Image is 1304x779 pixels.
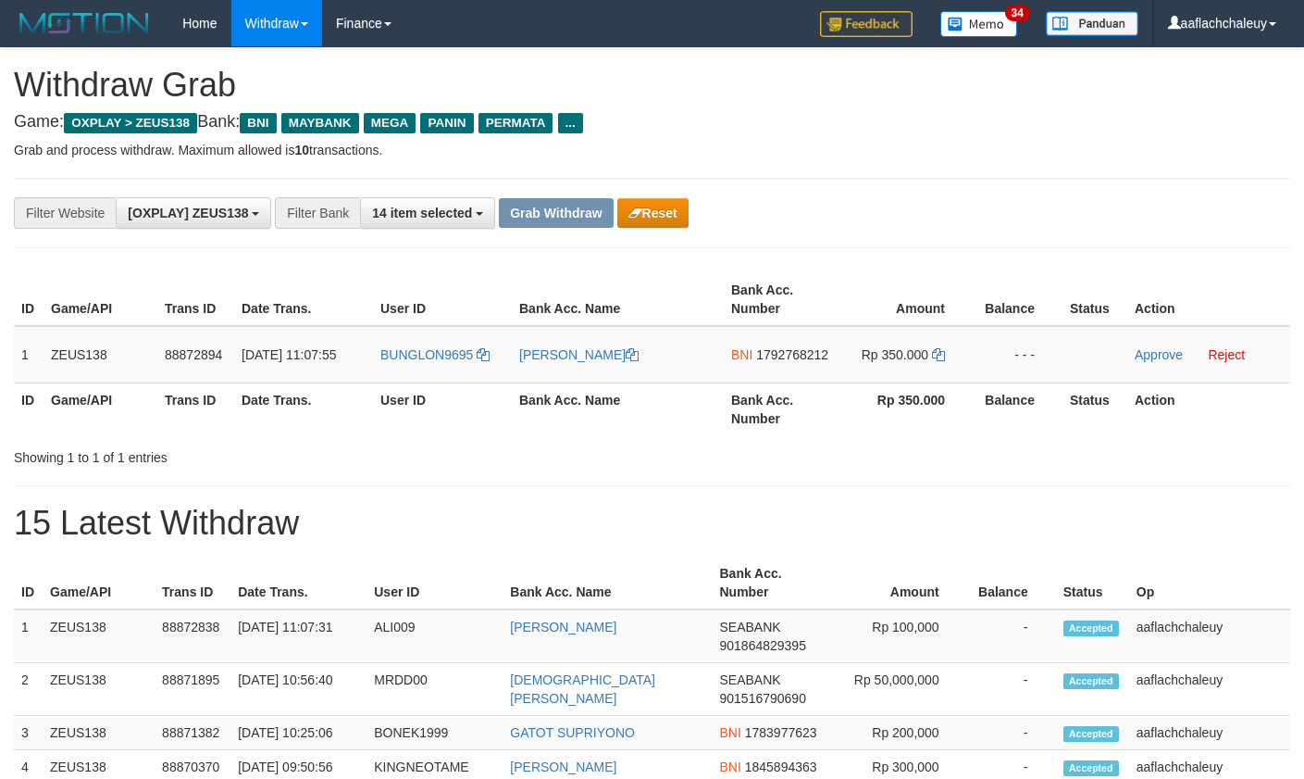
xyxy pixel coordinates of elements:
[1129,663,1290,716] td: aaflachchaleuy
[14,609,43,663] td: 1
[940,11,1018,37] img: Button%20Memo.svg
[14,67,1290,104] h1: Withdraw Grab
[862,347,928,362] span: Rp 350.000
[719,760,740,774] span: BNI
[234,383,373,435] th: Date Trans.
[155,557,230,609] th: Trans ID
[1129,716,1290,750] td: aaflachchaleuy
[43,326,157,383] td: ZEUS138
[838,273,973,326] th: Amount
[294,143,309,157] strong: 10
[745,760,817,774] span: Copy 1845894363 to clipboard
[510,725,635,740] a: GATOT SUPRIYONO
[234,273,373,326] th: Date Trans.
[519,347,639,362] a: [PERSON_NAME]
[14,716,43,750] td: 3
[43,273,157,326] th: Game/API
[499,198,613,228] button: Grab Withdraw
[43,557,155,609] th: Game/API
[1129,557,1290,609] th: Op
[967,716,1056,750] td: -
[116,197,271,229] button: [OXPLAY] ZEUS138
[372,206,472,220] span: 14 item selected
[834,663,967,716] td: Rp 50,000,000
[512,273,724,326] th: Bank Acc. Name
[240,113,276,133] span: BNI
[712,557,833,609] th: Bank Acc. Number
[1127,383,1290,435] th: Action
[932,347,945,362] a: Copy 350000 to clipboard
[745,725,817,740] span: Copy 1783977623 to clipboard
[157,383,234,435] th: Trans ID
[719,620,780,635] span: SEABANK
[617,198,689,228] button: Reset
[366,716,503,750] td: BONEK1999
[1063,621,1119,636] span: Accepted
[366,609,503,663] td: ALI009
[230,716,366,750] td: [DATE] 10:25:06
[230,609,366,663] td: [DATE] 11:07:31
[834,609,967,663] td: Rp 100,000
[420,113,473,133] span: PANIN
[834,557,967,609] th: Amount
[719,672,780,687] span: SEABANK
[275,197,360,229] div: Filter Bank
[1063,760,1119,776] span: Accepted
[14,141,1290,159] p: Grab and process withdraw. Maximum allowed is transactions.
[1062,383,1127,435] th: Status
[973,273,1062,326] th: Balance
[64,113,197,133] span: OXPLAY > ZEUS138
[155,609,230,663] td: 88872838
[1005,5,1030,21] span: 34
[510,672,655,706] a: [DEMOGRAPHIC_DATA][PERSON_NAME]
[510,760,616,774] a: [PERSON_NAME]
[14,326,43,383] td: 1
[1046,11,1138,36] img: panduan.png
[512,383,724,435] th: Bank Acc. Name
[820,11,913,37] img: Feedback.jpg
[14,383,43,435] th: ID
[366,663,503,716] td: MRDD00
[756,347,828,362] span: Copy 1792768212 to clipboard
[1062,273,1127,326] th: Status
[719,691,805,706] span: Copy 901516790690 to clipboard
[43,383,157,435] th: Game/API
[719,638,805,653] span: Copy 901864829395 to clipboard
[14,557,43,609] th: ID
[1127,273,1290,326] th: Action
[724,273,838,326] th: Bank Acc. Number
[242,347,336,362] span: [DATE] 11:07:55
[967,557,1056,609] th: Balance
[230,663,366,716] td: [DATE] 10:56:40
[1129,609,1290,663] td: aaflachchaleuy
[380,347,473,362] span: BUNGLON9695
[157,273,234,326] th: Trans ID
[510,620,616,635] a: [PERSON_NAME]
[719,725,740,740] span: BNI
[281,113,359,133] span: MAYBANK
[14,273,43,326] th: ID
[14,113,1290,132] h4: Game: Bank:
[731,347,752,362] span: BNI
[503,557,712,609] th: Bank Acc. Name
[373,273,512,326] th: User ID
[1063,673,1119,689] span: Accepted
[973,383,1062,435] th: Balance
[43,716,155,750] td: ZEUS138
[1063,726,1119,742] span: Accepted
[1208,347,1245,362] a: Reject
[373,383,512,435] th: User ID
[724,383,838,435] th: Bank Acc. Number
[1135,347,1183,362] a: Approve
[43,663,155,716] td: ZEUS138
[360,197,495,229] button: 14 item selected
[43,609,155,663] td: ZEUS138
[838,383,973,435] th: Rp 350.000
[1056,557,1129,609] th: Status
[230,557,366,609] th: Date Trans.
[967,663,1056,716] td: -
[364,113,416,133] span: MEGA
[165,347,222,362] span: 88872894
[967,609,1056,663] td: -
[14,197,116,229] div: Filter Website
